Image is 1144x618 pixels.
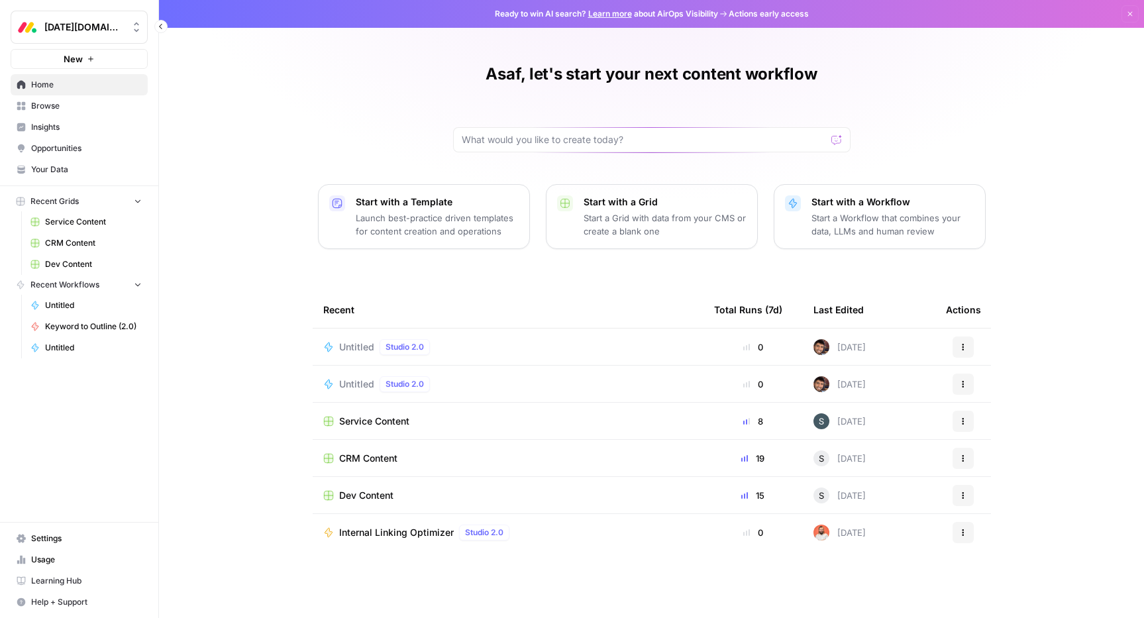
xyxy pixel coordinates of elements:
[813,376,866,392] div: [DATE]
[339,378,374,391] span: Untitled
[714,415,792,428] div: 8
[45,321,142,333] span: Keyword to Outline (2.0)
[714,378,792,391] div: 0
[813,413,829,429] img: ygk961fcslvh5xk8o91lvmgczoho
[714,452,792,465] div: 19
[714,340,792,354] div: 0
[813,525,866,541] div: [DATE]
[11,117,148,138] a: Insights
[323,525,693,541] a: Internal Linking OptimizerStudio 2.0
[11,592,148,613] button: Help + Support
[64,52,83,66] span: New
[714,489,792,502] div: 15
[323,339,693,355] a: UntitledStudio 2.0
[31,100,142,112] span: Browse
[11,570,148,592] a: Learning Hub
[25,316,148,337] a: Keyword to Outline (2.0)
[813,450,866,466] div: [DATE]
[11,11,148,44] button: Workspace: Monday.com
[323,489,693,502] a: Dev Content
[31,596,142,608] span: Help + Support
[819,452,824,465] span: S
[11,74,148,95] a: Home
[25,232,148,254] a: CRM Content
[714,526,792,539] div: 0
[813,339,829,355] img: y0asuwamdbdpf46ggxkw3g1vygm3
[11,95,148,117] a: Browse
[729,8,809,20] span: Actions early access
[811,195,974,209] p: Start with a Workflow
[25,254,148,275] a: Dev Content
[811,211,974,238] p: Start a Workflow that combines your data, LLMs and human review
[813,488,866,503] div: [DATE]
[356,195,519,209] p: Start with a Template
[25,337,148,358] a: Untitled
[546,184,758,249] button: Start with a GridStart a Grid with data from your CMS or create a blank one
[588,9,632,19] a: Learn more
[386,378,424,390] span: Studio 2.0
[339,489,393,502] span: Dev Content
[339,415,409,428] span: Service Content
[323,452,693,465] a: CRM Content
[819,489,824,502] span: S
[30,195,79,207] span: Recent Grids
[946,291,981,328] div: Actions
[31,79,142,91] span: Home
[11,528,148,549] a: Settings
[462,133,826,146] input: What would you like to create today?
[774,184,986,249] button: Start with a WorkflowStart a Workflow that combines your data, LLMs and human review
[11,138,148,159] a: Opportunities
[15,15,39,39] img: Monday.com Logo
[31,575,142,587] span: Learning Hub
[31,142,142,154] span: Opportunities
[813,413,866,429] div: [DATE]
[714,291,782,328] div: Total Runs (7d)
[11,549,148,570] a: Usage
[323,291,693,328] div: Recent
[813,339,866,355] div: [DATE]
[45,258,142,270] span: Dev Content
[31,121,142,133] span: Insights
[386,341,424,353] span: Studio 2.0
[31,164,142,176] span: Your Data
[31,554,142,566] span: Usage
[813,376,829,392] img: y0asuwamdbdpf46ggxkw3g1vygm3
[339,526,454,539] span: Internal Linking Optimizer
[45,342,142,354] span: Untitled
[45,299,142,311] span: Untitled
[11,191,148,211] button: Recent Grids
[486,64,817,85] h1: Asaf, let's start your next content workflow
[318,184,530,249] button: Start with a TemplateLaunch best-practice driven templates for content creation and operations
[356,211,519,238] p: Launch best-practice driven templates for content creation and operations
[11,159,148,180] a: Your Data
[323,415,693,428] a: Service Content
[25,211,148,232] a: Service Content
[31,533,142,544] span: Settings
[339,340,374,354] span: Untitled
[813,525,829,541] img: ui9db3zf480wl5f9in06l3n7q51r
[323,376,693,392] a: UntitledStudio 2.0
[30,279,99,291] span: Recent Workflows
[495,8,718,20] span: Ready to win AI search? about AirOps Visibility
[339,452,397,465] span: CRM Content
[11,49,148,69] button: New
[584,195,747,209] p: Start with a Grid
[813,291,864,328] div: Last Edited
[11,275,148,295] button: Recent Workflows
[45,237,142,249] span: CRM Content
[44,21,125,34] span: [DATE][DOMAIN_NAME]
[45,216,142,228] span: Service Content
[465,527,503,539] span: Studio 2.0
[584,211,747,238] p: Start a Grid with data from your CMS or create a blank one
[25,295,148,316] a: Untitled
